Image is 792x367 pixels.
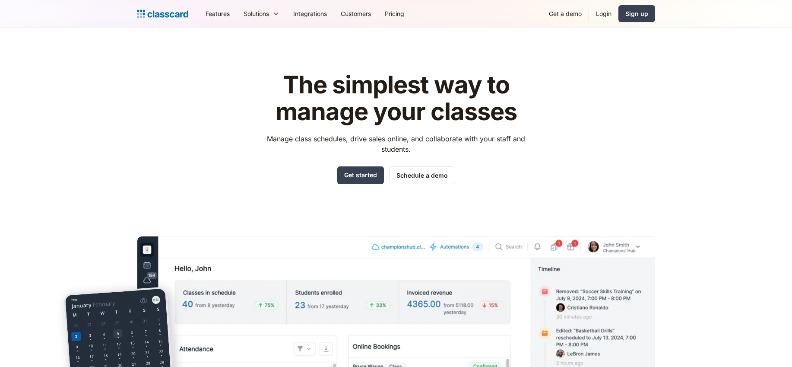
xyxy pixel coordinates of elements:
p: Manage class schedules, drive sales online, and collaborate with your staff and students. [259,134,533,154]
div: Solutions [237,4,286,23]
a: home [137,8,188,20]
a: Sign up [618,5,655,22]
a: Integrations [286,4,334,23]
a: Get started [337,166,384,184]
div: Solutions [244,9,269,18]
a: Login [589,4,618,23]
a: Customers [334,4,378,23]
a: Get a demo [542,4,589,23]
a: Schedule a demo [389,166,455,184]
a: Pricing [378,4,411,23]
div: Sign up [625,9,648,18]
h1: The simplest way to manage your classes [259,72,533,125]
a: Features [199,4,237,23]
